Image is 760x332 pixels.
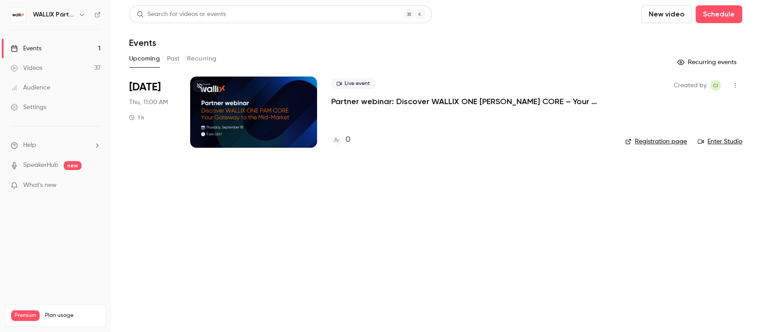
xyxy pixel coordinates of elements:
[331,96,598,107] a: Partner webinar: Discover WALLIX ONE [PERSON_NAME] CORE – Your Gateway to the Mid-Market
[698,137,742,146] a: Enter Studio
[33,10,75,19] h6: WALLIX Partners Channel
[23,141,36,150] span: Help
[331,78,375,89] span: Live event
[187,52,217,66] button: Recurring
[673,55,742,69] button: Recurring events
[11,103,46,112] div: Settings
[11,310,40,321] span: Premium
[674,80,707,91] span: Created by
[345,134,350,146] h4: 0
[11,83,50,92] div: Audience
[129,80,161,94] span: [DATE]
[331,134,350,146] a: 0
[11,141,101,150] li: help-dropdown-opener
[129,98,168,107] span: Thu, 11:00 AM
[23,161,58,170] a: SpeakerHub
[137,10,226,19] div: Search for videos or events
[625,137,687,146] a: Registration page
[129,52,160,66] button: Upcoming
[129,114,144,121] div: 1 h
[11,8,25,22] img: WALLIX Partners Channel
[710,80,721,91] span: CELINE IDIER
[695,5,742,23] button: Schedule
[64,161,81,170] span: new
[713,80,718,91] span: CI
[11,64,42,73] div: Videos
[641,5,692,23] button: New video
[11,44,41,53] div: Events
[23,181,57,190] span: What's new
[129,37,156,48] h1: Events
[129,77,176,148] div: Sep 18 Thu, 11:00 AM (Europe/Paris)
[167,52,180,66] button: Past
[45,312,100,319] span: Plan usage
[90,182,101,190] iframe: Noticeable Trigger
